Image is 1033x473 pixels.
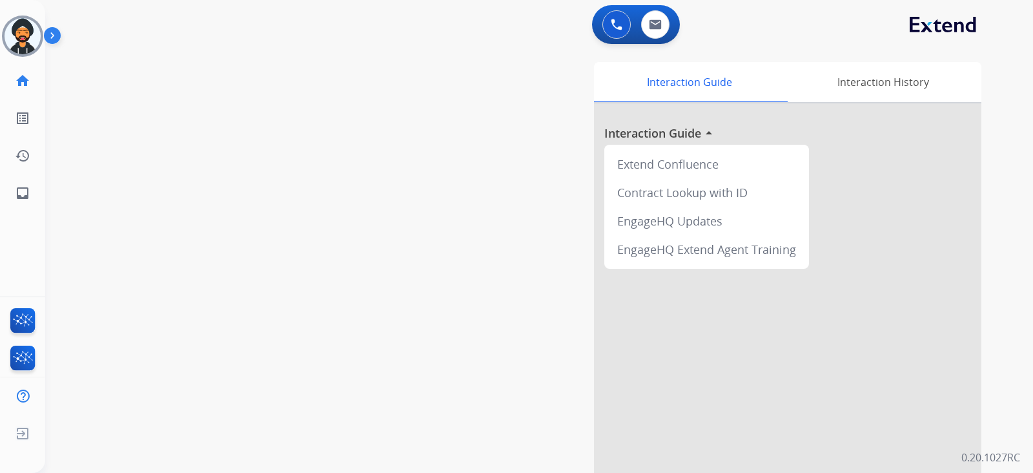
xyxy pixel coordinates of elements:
[609,207,804,235] div: EngageHQ Updates
[784,62,981,102] div: Interaction History
[15,110,30,126] mat-icon: list_alt
[15,73,30,89] mat-icon: home
[15,148,30,163] mat-icon: history
[609,235,804,264] div: EngageHQ Extend Agent Training
[5,18,41,54] img: avatar
[594,62,784,102] div: Interaction Guide
[15,185,30,201] mat-icon: inbox
[609,178,804,207] div: Contract Lookup with ID
[609,150,804,178] div: Extend Confluence
[961,450,1020,465] p: 0.20.1027RC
